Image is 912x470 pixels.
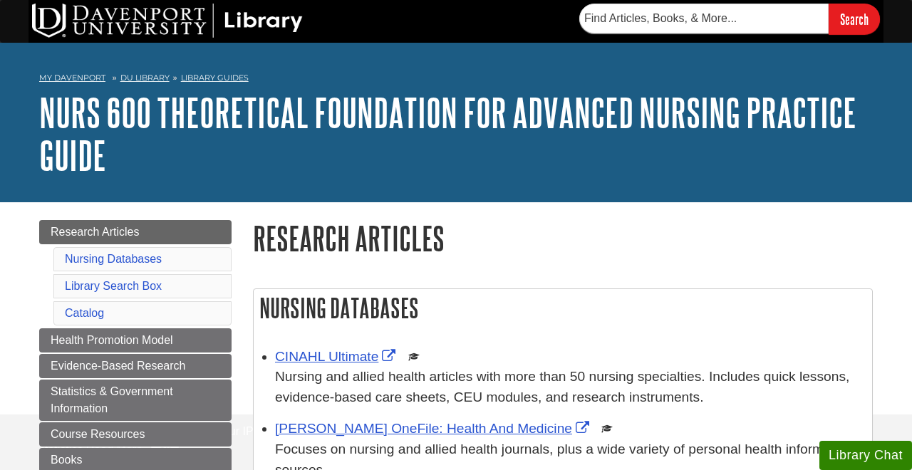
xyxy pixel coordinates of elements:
[39,72,105,84] a: My Davenport
[120,73,170,83] a: DU Library
[51,454,82,466] span: Books
[32,4,303,38] img: DU Library
[829,4,880,34] input: Search
[51,334,173,346] span: Health Promotion Model
[39,90,856,177] a: NURS 600 Theoretical Foundation for Advanced Nursing Practice Guide
[275,421,593,436] a: Link opens in new window
[65,280,162,292] a: Library Search Box
[39,68,873,91] nav: breadcrumb
[819,441,912,470] button: Library Chat
[275,367,865,408] p: Nursing and allied health articles with more than 50 nursing specialties. Includes quick lessons,...
[65,307,104,319] a: Catalog
[39,328,232,352] a: Health Promotion Model
[254,289,872,327] h2: Nursing Databases
[51,428,145,440] span: Course Resources
[39,220,232,244] a: Research Articles
[253,220,873,256] h1: Research Articles
[579,4,829,33] input: Find Articles, Books, & More...
[65,253,162,265] a: Nursing Databases
[51,360,185,372] span: Evidence-Based Research
[39,354,232,378] a: Evidence-Based Research
[39,380,232,421] a: Statistics & Government Information
[275,349,399,364] a: Link opens in new window
[51,226,140,238] span: Research Articles
[408,351,420,362] img: Scholarly or Peer Reviewed
[601,423,613,434] img: Scholarly or Peer Reviewed
[39,422,232,446] a: Course Resources
[181,73,249,83] a: Library Guides
[579,4,880,34] form: Searches DU Library's articles, books, and more
[51,385,173,414] span: Statistics & Government Information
